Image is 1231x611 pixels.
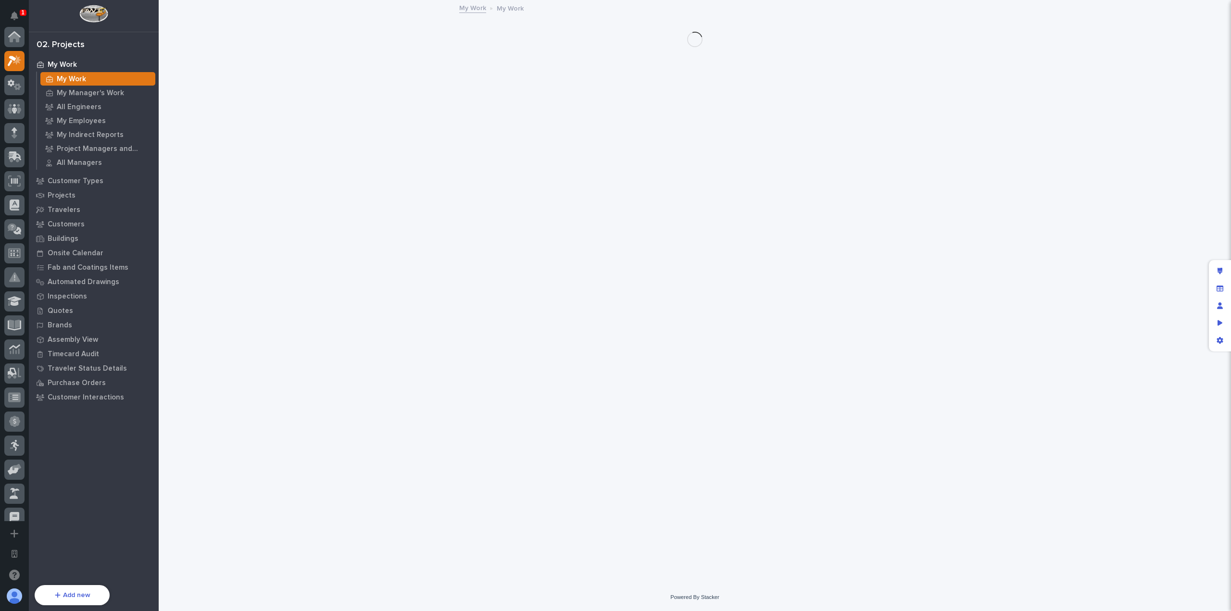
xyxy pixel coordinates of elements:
img: Workspace Logo [79,5,108,23]
a: Travelers [29,202,159,217]
a: Projects [29,188,159,202]
a: Buildings [29,231,159,246]
div: Preview as [1211,314,1229,332]
a: Traveler Status Details [29,361,159,375]
a: My Employees [37,114,159,127]
a: All Managers [37,156,159,169]
button: Add new [35,585,110,605]
a: Automated Drawings [29,274,159,289]
a: Customer Interactions [29,390,159,404]
button: users-avatar [4,586,25,606]
button: Notifications [4,6,25,26]
div: App settings [1211,332,1229,349]
p: My Indirect Reports [57,131,124,139]
a: Assembly View [29,332,159,347]
p: My Manager's Work [57,89,124,98]
a: My Indirect Reports [37,128,159,141]
a: My Manager's Work [37,86,159,100]
a: Quotes [29,303,159,318]
a: Purchase Orders [29,375,159,390]
div: Manage users [1211,297,1229,314]
div: Manage fields and data [1211,280,1229,297]
button: Add a new app... [4,524,25,544]
p: Customer Types [48,177,103,186]
p: Assembly View [48,336,98,344]
p: Project Managers and Engineers [57,145,151,153]
p: Customers [48,220,85,229]
div: Notifications1 [12,12,25,27]
a: Project Managers and Engineers [37,142,159,155]
p: All Engineers [57,103,101,112]
button: Open workspace settings [4,544,25,564]
p: My Work [48,61,77,69]
p: Projects [48,191,75,200]
a: Onsite Calendar [29,246,159,260]
a: Inspections [29,289,159,303]
p: Quotes [48,307,73,315]
p: My Employees [57,117,106,125]
p: My Work [57,75,86,84]
p: All Managers [57,159,102,167]
button: Open support chat [4,565,25,585]
p: Timecard Audit [48,350,99,359]
p: Brands [48,321,72,330]
p: Purchase Orders [48,379,106,387]
a: Customers [29,217,159,231]
p: Customer Interactions [48,393,124,402]
div: Edit layout [1211,262,1229,280]
a: My Work [459,2,486,13]
p: Fab and Coatings Items [48,263,128,272]
p: Onsite Calendar [48,249,103,258]
p: Traveler Status Details [48,364,127,373]
div: 02. Projects [37,40,85,50]
a: Brands [29,318,159,332]
a: My Work [37,72,159,86]
p: 1 [21,9,25,16]
p: Automated Drawings [48,278,119,287]
a: Customer Types [29,174,159,188]
p: Buildings [48,235,78,243]
a: Fab and Coatings Items [29,260,159,274]
p: My Work [497,2,524,13]
a: My Work [29,57,159,72]
a: Powered By Stacker [670,594,719,600]
p: Travelers [48,206,80,214]
a: Timecard Audit [29,347,159,361]
a: All Engineers [37,100,159,113]
p: Inspections [48,292,87,301]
